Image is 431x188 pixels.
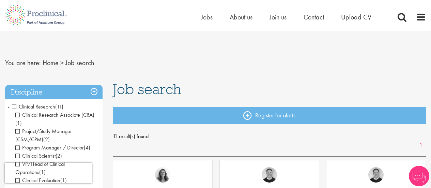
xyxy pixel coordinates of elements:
[304,13,324,21] a: Contact
[15,119,22,127] span: (1)
[113,80,181,98] span: Job search
[155,167,170,183] img: Jackie Cerchio
[113,107,426,124] a: Register for alerts
[15,128,72,143] span: Project/Study Manager (CSM/CPM)
[15,160,65,176] span: VP/Head of Clinical Operations
[262,167,277,183] img: Bo Forsen
[15,111,94,118] span: Clinical Research Associate (CRA)
[341,13,371,21] a: Upload CV
[7,101,10,112] span: -
[84,144,90,151] span: (4)
[15,111,94,127] span: Clinical Research Associate (CRA)
[55,103,63,110] span: (11)
[15,152,56,159] span: Clinical Scientist
[368,167,384,183] img: Bo Forsen
[230,13,252,21] a: About us
[65,58,94,67] span: Job search
[43,58,59,67] a: breadcrumb link
[56,152,62,159] span: (2)
[15,144,90,151] span: Program Manager / Director
[113,131,426,142] span: 11 result(s) found
[5,58,41,67] span: You are here:
[15,152,62,159] span: Clinical Scientist
[5,163,92,183] iframe: reCAPTCHA
[12,103,55,110] span: Clinical Research
[416,142,426,149] a: 1
[60,58,64,67] span: >
[409,166,429,186] img: Chatbot
[12,103,63,110] span: Clinical Research
[15,144,84,151] span: Program Manager / Director
[43,136,50,143] span: (2)
[201,13,213,21] a: Jobs
[270,13,287,21] a: Join us
[5,85,103,100] h3: Discipline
